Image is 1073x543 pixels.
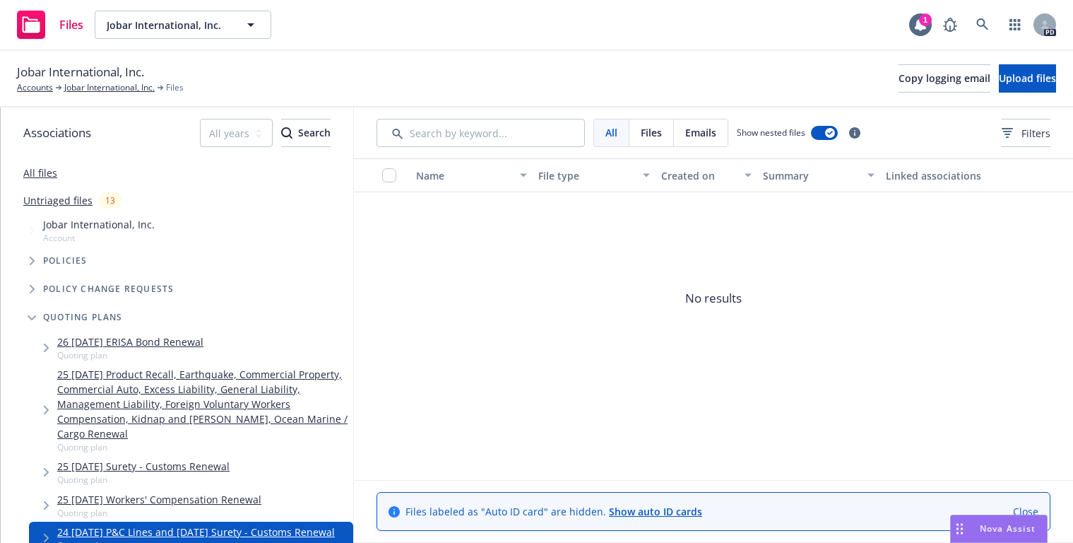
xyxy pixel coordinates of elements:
span: Jobar International, Inc. [43,217,155,232]
a: All files [23,166,57,180]
span: Associations [23,124,91,142]
div: 1 [919,13,932,26]
a: Close [1013,504,1038,519]
span: Nova Assist [980,522,1036,535]
a: Untriaged files [23,193,93,208]
span: Files [59,19,83,30]
input: Search by keyword... [377,119,585,147]
button: Upload files [999,64,1056,93]
span: Jobar International, Inc. [107,18,229,33]
button: Linked associations [880,158,1002,192]
div: 13 [98,192,122,209]
a: Switch app [1001,11,1029,39]
a: 25 [DATE] Workers' Compensation Renewal [57,492,261,507]
a: 26 [DATE] ERISA Bond Renewal [57,334,203,349]
button: SearchSearch [281,119,331,147]
button: Nova Assist [950,515,1048,543]
span: All [605,125,617,140]
a: Files [11,5,89,45]
input: Select all [382,168,396,182]
a: Accounts [17,81,53,94]
span: Quoting plan [57,474,230,486]
a: Report a Bug [936,11,964,39]
span: Quoting plan [57,507,261,519]
div: Linked associations [886,168,997,183]
div: Drag to move [951,515,968,542]
svg: Search [281,127,292,139]
div: Search [281,119,331,146]
span: Quoting plan [57,349,203,361]
a: Jobar International, Inc. [64,81,155,94]
span: No results [354,192,1073,404]
div: File type [538,168,634,183]
div: Name [416,168,511,183]
a: 25 [DATE] Product Recall, Earthquake, Commercial Property, Commercial Auto, Excess Liability, Gen... [57,367,348,441]
button: Name [410,158,533,192]
a: Show auto ID cards [609,505,702,518]
span: Show nested files [737,127,805,139]
span: Copy logging email [899,71,990,85]
button: Filters [1002,119,1050,147]
button: Jobar International, Inc. [95,11,271,39]
span: Files labeled as "Auto ID card" are hidden. [405,504,702,519]
span: Files [641,125,662,140]
span: Upload files [999,71,1056,85]
span: Files [166,81,184,94]
span: Filters [1021,126,1050,141]
div: Created on [661,168,736,183]
a: 25 [DATE] Surety - Customs Renewal [57,459,230,474]
span: Emails [685,125,716,140]
a: 24 [DATE] P&C Lines and [DATE] Surety - Customs Renewal [57,525,335,539]
span: Jobar International, Inc. [17,63,144,81]
span: Quoting plan [57,441,348,453]
a: Search [968,11,997,39]
button: File type [533,158,655,192]
span: Filters [1002,126,1050,141]
button: Created on [656,158,757,192]
button: Copy logging email [899,64,990,93]
div: Summary [763,168,858,183]
span: Policy change requests [43,285,174,293]
button: Summary [757,158,879,192]
span: Policies [43,257,88,265]
span: Account [43,232,155,244]
span: Quoting plans [43,313,123,322]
